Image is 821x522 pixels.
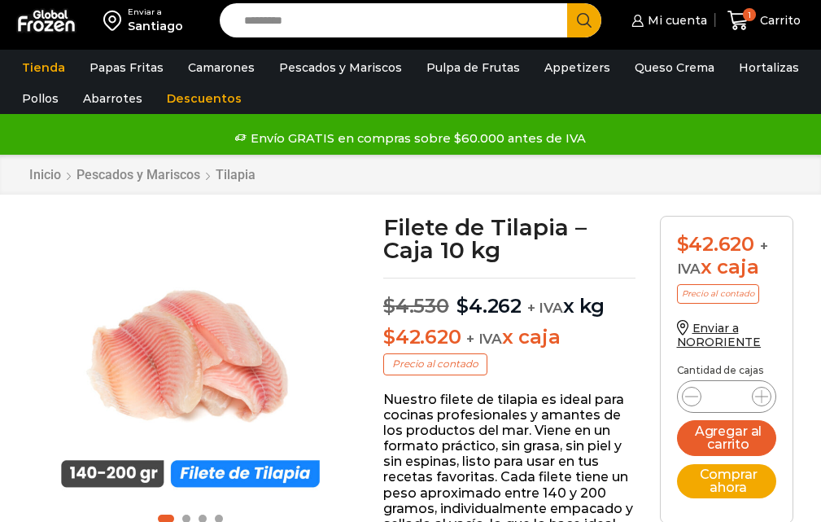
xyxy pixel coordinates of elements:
span: Mi cuenta [644,12,707,29]
p: Cantidad de cajas [677,365,776,376]
div: Enviar a [128,7,183,18]
a: Queso Crema [627,52,723,83]
a: Abarrotes [75,83,151,114]
button: Comprar ahora [677,464,776,498]
a: Pollos [14,83,67,114]
a: Camarones [180,52,263,83]
a: Mi cuenta [627,4,707,37]
img: address-field-icon.svg [103,7,128,34]
span: $ [677,232,689,256]
span: $ [383,294,395,318]
bdi: 42.620 [677,232,754,256]
bdi: 4.262 [456,294,522,318]
p: x caja [383,326,635,349]
bdi: 4.530 [383,294,449,318]
span: + IVA [527,300,563,316]
a: Pulpa de Frutas [418,52,528,83]
h1: Filete de Tilapia – Caja 10 kg [383,216,635,261]
p: x kg [383,278,635,318]
button: Search button [567,3,601,37]
a: Tienda [14,52,73,83]
span: $ [383,325,395,349]
a: Enviar a NORORIENTE [677,321,762,349]
a: Inicio [28,167,62,182]
button: Agregar al carrito [677,420,776,456]
p: Precio al contado [383,353,487,375]
a: Descuentos [159,83,250,114]
a: Tilapia [215,167,256,182]
a: Hortalizas [731,52,807,83]
span: $ [456,294,469,318]
div: Santiago [128,18,183,34]
img: tilapia-filete [50,216,331,498]
a: Papas Fritas [81,52,172,83]
nav: Breadcrumb [28,167,256,182]
a: 1 Carrito [723,2,805,40]
input: Product quantity [711,385,742,408]
span: Carrito [756,12,801,29]
bdi: 42.620 [383,325,461,349]
span: + IVA [466,331,502,347]
div: x caja [677,233,776,280]
a: Appetizers [536,52,618,83]
a: Pescados y Mariscos [271,52,410,83]
span: 1 [743,8,756,21]
p: Precio al contado [677,284,759,304]
a: Pescados y Mariscos [76,167,201,182]
div: 1 / 4 [50,216,331,498]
